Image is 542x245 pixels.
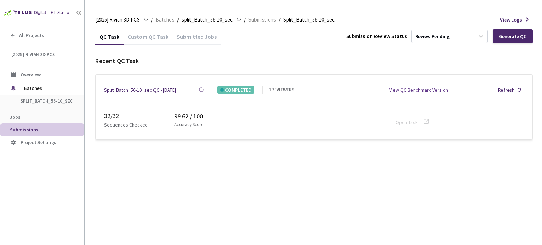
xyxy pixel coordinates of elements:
span: Overview [20,72,41,78]
li: / [244,16,246,24]
p: Accuracy Score [174,121,203,128]
a: Open Task [396,119,418,125]
div: QC Task [95,33,124,45]
a: Split_Batch_56-10_sec QC - [DATE] [104,86,176,94]
span: split_Batch_56-10_sec [182,16,233,24]
span: Split_Batch_56-10_sec [283,16,335,24]
span: [2025] Rivian 3D PCS [95,16,140,24]
span: View Logs [500,16,522,24]
li: / [177,16,179,24]
div: COMPLETED [217,86,254,94]
div: Submission Review Status [346,32,407,41]
li: / [279,16,281,24]
div: GT Studio [51,9,70,16]
span: [2025] Rivian 3D PCS [11,51,74,57]
span: split_Batch_56-10_sec [20,98,73,104]
div: Review Pending [415,33,450,40]
span: Project Settings [20,139,56,146]
a: Submissions [247,16,277,23]
span: Submissions [10,127,38,133]
div: View QC Benchmark Version [389,86,448,94]
p: Sequences Checked [104,121,148,129]
div: Custom QC Task [124,33,173,45]
span: Batches [24,81,72,95]
a: Batches [154,16,176,23]
div: 99.62 / 100 [174,111,384,121]
div: 1 REVIEWERS [269,86,294,93]
span: All Projects [19,32,44,38]
div: 32 / 32 [104,111,163,121]
span: Submissions [248,16,276,24]
div: Recent QC Task [95,56,533,66]
span: Jobs [10,114,20,120]
span: Batches [156,16,174,24]
li: / [151,16,153,24]
div: Submitted Jobs [173,33,221,45]
div: Refresh [498,86,515,94]
div: Generate QC [499,33,526,39]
